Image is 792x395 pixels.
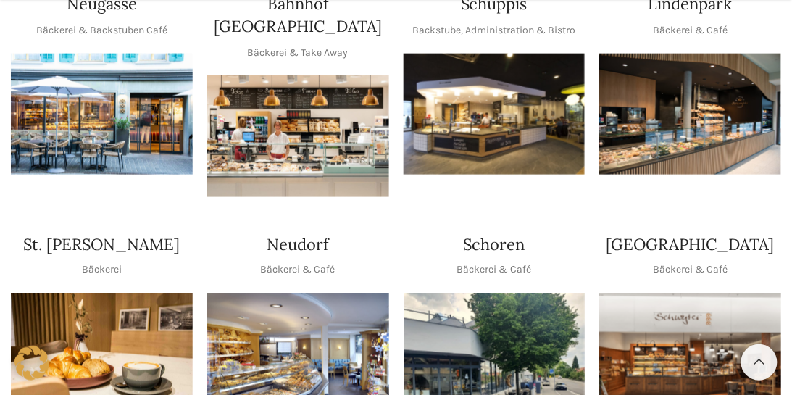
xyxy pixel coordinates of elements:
img: 150130-Schwyter-013 [404,54,585,175]
h4: [GEOGRAPHIC_DATA] [606,233,775,256]
p: Bäckerei [82,262,122,278]
img: Bahnhof St. Gallen [207,75,389,196]
p: Bäckerei & Take Away [248,45,349,61]
h4: Neudorf [267,233,329,256]
div: 1 / 1 [11,54,193,175]
p: Bäckerei & Café [653,22,728,38]
a: Scroll to top button [741,344,778,381]
img: 017-e1571925257345 [599,54,781,175]
div: 1 / 1 [207,75,389,196]
h4: Schoren [463,233,525,256]
h4: St. [PERSON_NAME] [23,233,180,256]
p: Bäckerei & Café [457,262,531,278]
img: Neugasse [11,54,193,175]
div: 1 / 1 [404,54,585,175]
p: Backstube, Administration & Bistro [412,22,575,38]
p: Bäckerei & Café [653,262,728,278]
p: Bäckerei & Café [261,262,335,278]
p: Bäckerei & Backstuben Café [36,22,167,38]
div: 1 / 1 [599,54,781,175]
